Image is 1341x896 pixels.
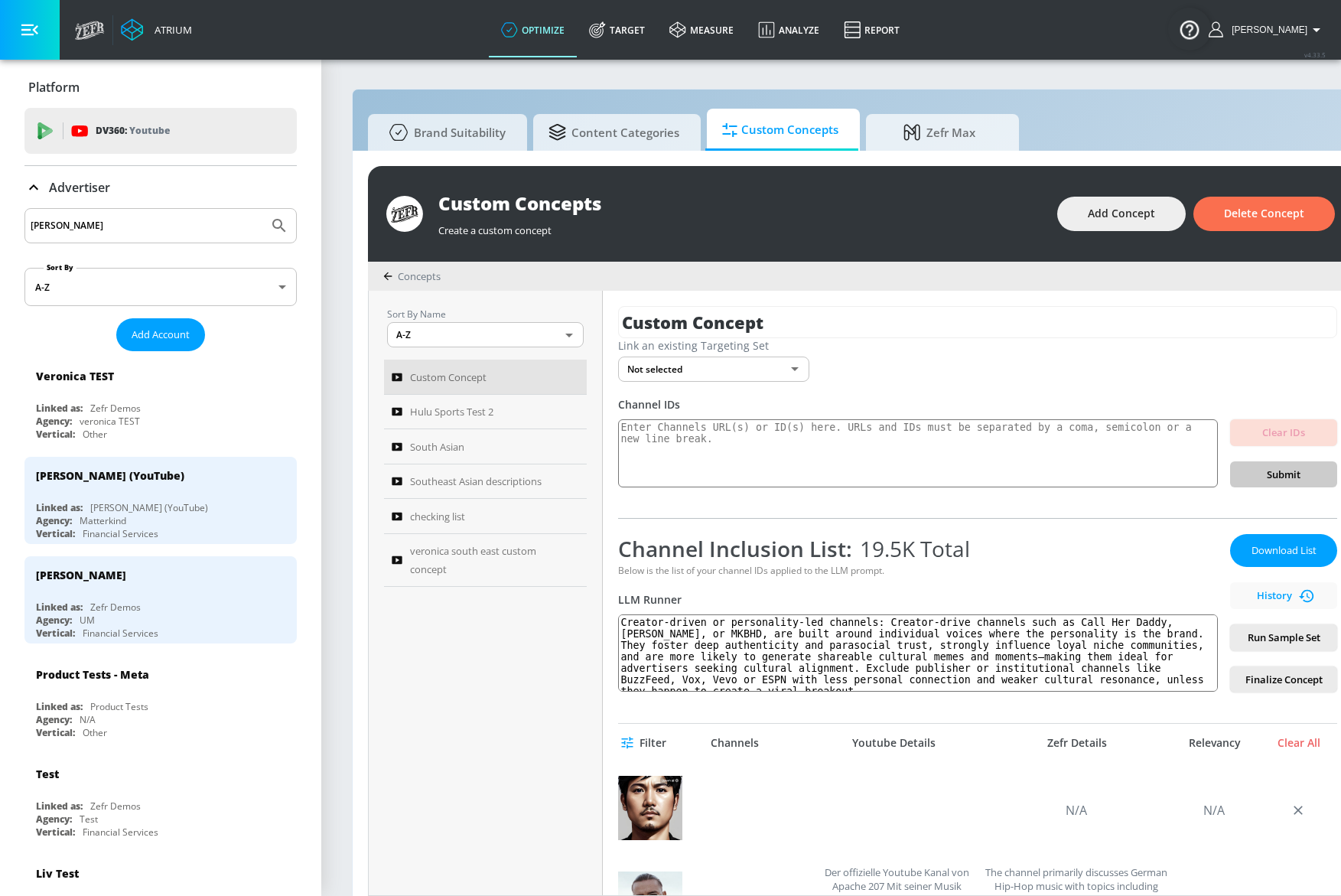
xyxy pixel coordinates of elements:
[83,527,158,540] div: Financial Services
[1225,24,1307,35] span: login as: charles.sun@zefr.com
[985,770,1169,850] div: N/A
[24,66,297,109] div: Platform
[618,397,1337,412] div: Channel IDs
[1177,736,1253,750] div: Relevancy
[24,656,297,743] div: Product Tests - MetaLinked as:Product TestsAgency:N/AVertical:Other
[438,191,1042,216] div: Custom Concepts
[36,866,79,881] div: Liv Test
[657,2,746,57] a: measure
[36,627,75,640] div: Vertical:
[1236,587,1331,604] span: History
[410,542,558,578] span: veronica south east custom concept
[36,667,149,682] div: Product Tests - Meta
[618,592,1218,607] div: LLM Runner
[1168,8,1211,51] button: Open Resource Center
[624,734,666,753] span: Filter
[1224,204,1304,223] span: Delete Concept
[387,306,584,322] p: Sort By Name
[384,429,587,464] a: South Asian
[438,216,1042,237] div: Create a custom concept
[31,216,262,236] input: Search by name
[410,507,465,526] span: checking list
[1304,51,1326,59] span: v 4.33.5
[36,415,72,428] div: Agency:
[1230,419,1337,446] button: Clear IDs
[36,514,72,527] div: Agency:
[80,415,140,428] div: veronica TEST
[83,726,107,739] div: Other
[1242,424,1325,441] span: Clear IDs
[384,464,587,500] a: Southeast Asian descriptions
[80,813,98,826] div: Test
[384,534,587,587] a: veronica south east custom concept
[384,360,587,395] a: Custom Concept
[44,262,76,272] label: Sort By
[90,501,208,514] div: [PERSON_NAME] (YouTube)
[618,776,682,840] img: UCcpM6fRxC66uRs9lYvqz7zg
[36,568,126,582] div: [PERSON_NAME]
[36,726,75,739] div: Vertical:
[410,438,464,456] span: South Asian
[24,755,297,842] div: TestLinked as:Zefr DemosAgency:TestVertical:Financial Services
[881,114,998,151] span: Zefr Max
[809,736,978,750] div: Youtube Details
[80,713,96,726] div: N/A
[384,499,587,534] a: checking list
[36,527,75,540] div: Vertical:
[24,556,297,643] div: [PERSON_NAME]Linked as:Zefr DemosAgency:UMVertical:Financial Services
[148,23,192,37] div: Atrium
[83,826,158,839] div: Financial Services
[36,700,83,713] div: Linked as:
[36,713,72,726] div: Agency:
[90,402,141,415] div: Zefr Demos
[36,468,184,483] div: [PERSON_NAME] (YouTube)
[410,402,493,421] span: Hulu Sports Test 2
[24,268,297,306] div: A-Z
[24,108,297,154] div: DV360: Youtube
[83,627,158,640] div: Financial Services
[1245,542,1322,559] span: Download List
[90,800,141,813] div: Zefr Demos
[36,402,83,415] div: Linked as:
[577,2,657,57] a: Target
[618,564,1218,577] div: Below is the list of your channel IDs applied to the LLM prompt.
[1176,770,1252,850] div: N/A
[1088,204,1155,223] span: Add Concept
[36,800,83,813] div: Linked as:
[36,614,72,627] div: Agency:
[116,318,205,351] button: Add Account
[80,514,126,527] div: Matterkind
[121,18,192,41] a: Atrium
[383,114,506,151] span: Brand Suitability
[36,369,114,383] div: Veronica TEST
[90,601,141,614] div: Zefr Demos
[36,428,75,441] div: Vertical:
[746,2,832,57] a: Analyze
[80,614,95,627] div: UM
[618,357,809,382] div: Not selected
[36,813,72,826] div: Agency:
[36,501,83,514] div: Linked as:
[711,736,759,750] div: Channels
[618,534,1218,563] div: Channel Inclusion List:
[262,209,296,243] button: Submit Search
[398,269,441,283] span: Concepts
[852,534,970,563] span: 19.5K Total
[1261,736,1337,750] div: Clear All
[1230,624,1337,651] button: Run Sample Set
[36,767,59,781] div: Test
[24,457,297,544] div: [PERSON_NAME] (YouTube)Linked as:[PERSON_NAME] (YouTube)Agency:MatterkindVertical:Financial Services
[129,122,170,138] p: Youtube
[36,826,75,839] div: Vertical:
[1242,671,1325,689] span: Finalize Concept
[24,166,297,209] div: Advertiser
[28,79,80,96] p: Platform
[1242,629,1325,647] span: Run Sample Set
[985,736,1169,750] div: Zefr Details
[832,2,912,57] a: Report
[49,179,110,196] p: Advertiser
[387,322,584,347] div: A-Z
[36,601,83,614] div: Linked as:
